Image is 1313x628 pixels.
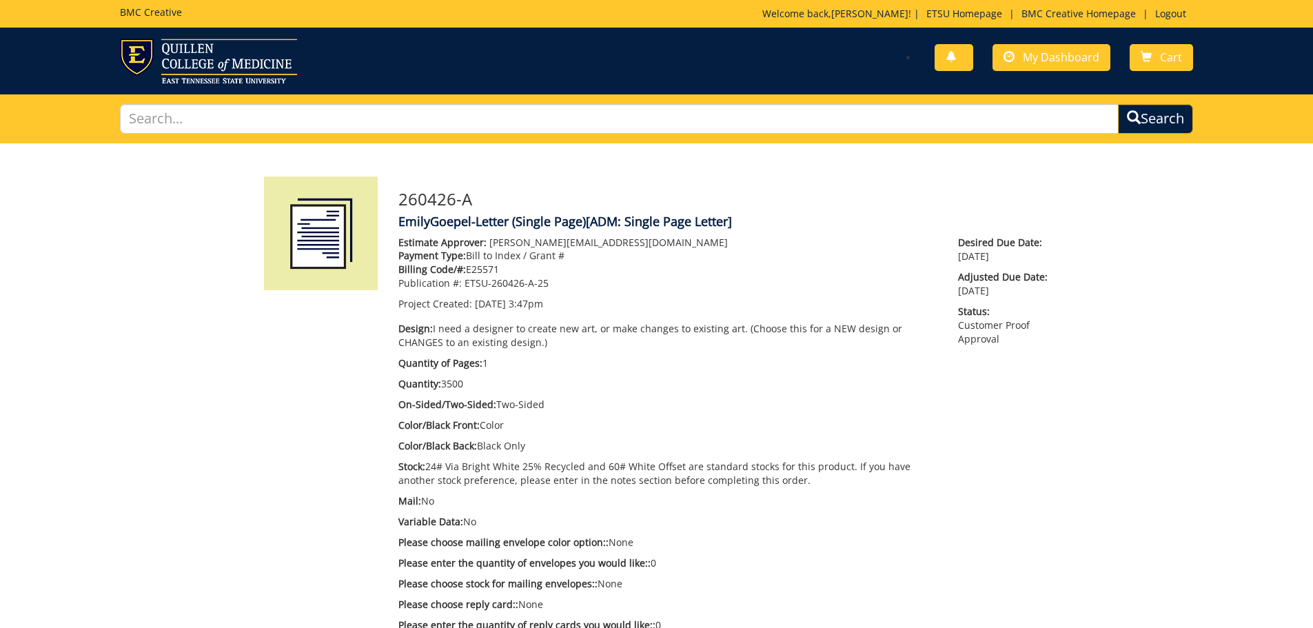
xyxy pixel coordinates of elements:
span: Quantity of Pages: [398,356,482,369]
p: Customer Proof Approval [958,305,1049,346]
span: Billing Code/#: [398,263,466,276]
p: None [398,536,938,549]
img: Product featured image [264,176,378,290]
a: ETSU Homepage [919,7,1009,20]
p: E25571 [398,263,938,276]
p: [DATE] [958,236,1049,263]
span: Cart [1160,50,1182,65]
span: [ADM: Single Page Letter] [586,213,732,230]
a: [PERSON_NAME] [831,7,908,20]
p: Bill to Index / Grant # [398,249,938,263]
span: Color/Black Back: [398,439,477,452]
p: 24# Via Bright White 25% Recycled and 60# White Offset are standard stocks for this product. If y... [398,460,938,487]
span: Publication #: [398,276,462,290]
p: No [398,494,938,508]
span: Quantity: [398,377,441,390]
span: [DATE] 3:47pm [475,297,543,310]
span: Color/Black Front: [398,418,480,432]
span: My Dashboard [1023,50,1099,65]
span: Project Created: [398,297,472,310]
span: Stock: [398,460,425,473]
h5: BMC Creative [120,7,182,17]
p: Welcome back, ! | | | [762,7,1193,21]
span: Please choose mailing envelope color option:: [398,536,609,549]
span: Mail: [398,494,421,507]
a: BMC Creative Homepage [1015,7,1143,20]
span: Estimate Approver: [398,236,487,249]
p: [PERSON_NAME][EMAIL_ADDRESS][DOMAIN_NAME] [398,236,938,250]
p: [DATE] [958,270,1049,298]
span: Status: [958,305,1049,318]
span: Variable Data: [398,515,463,528]
span: Please enter the quantity of envelopes you would like:: [398,556,651,569]
p: No [398,515,938,529]
p: 0 [398,556,938,570]
span: ETSU-260426-A-25 [465,276,549,290]
a: My Dashboard [993,44,1110,71]
span: Adjusted Due Date: [958,270,1049,284]
p: Black Only [398,439,938,453]
span: Desired Due Date: [958,236,1049,250]
p: I need a designer to create new art, or make changes to existing art. (Choose this for a NEW desi... [398,322,938,350]
img: ETSU logo [120,39,297,83]
p: 3500 [398,377,938,391]
input: Search... [120,104,1119,134]
a: Logout [1148,7,1193,20]
p: None [398,577,938,591]
button: Search [1118,104,1193,134]
span: On-Sided/Two-Sided: [398,398,496,411]
p: Color [398,418,938,432]
span: Payment Type: [398,249,466,262]
a: Cart [1130,44,1193,71]
span: Design: [398,322,433,335]
span: Please choose reply card:: [398,598,518,611]
p: 1 [398,356,938,370]
p: None [398,598,938,611]
h3: 260426-A [398,190,1050,208]
span: Please choose stock for mailing envelopes:: [398,577,598,590]
h4: EmilyGoepel-Letter (Single Page) [398,215,1050,229]
p: Two-Sided [398,398,938,412]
